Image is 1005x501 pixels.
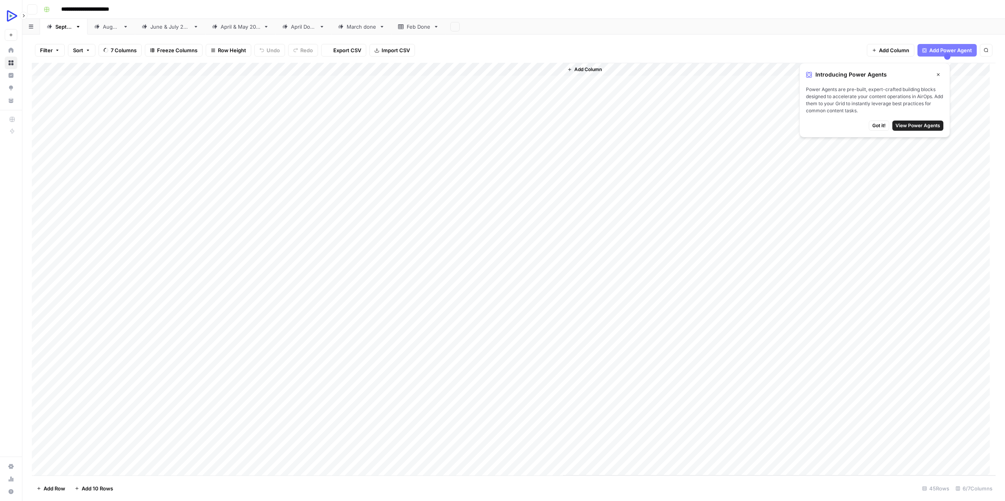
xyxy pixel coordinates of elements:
button: Help + Support [5,485,17,498]
button: Redo [288,44,318,57]
a: Insights [5,69,17,82]
button: Freeze Columns [145,44,203,57]
div: [DATE] & [DATE] [221,23,260,31]
span: Got it! [872,122,886,129]
a: March done [331,19,391,35]
a: [DATE] [40,19,88,35]
span: Add 10 Rows [82,485,113,492]
button: Export CSV [321,44,366,57]
button: Workspace: OpenReplay [5,6,17,26]
a: Browse [5,57,17,69]
span: Import CSV [382,46,410,54]
a: April Done [276,19,331,35]
div: [DATE] [103,23,120,31]
button: Add Column [564,64,605,75]
div: Introducing Power Agents [806,69,943,80]
span: Add Column [574,66,602,73]
div: [DATE] [55,23,72,31]
span: Freeze Columns [157,46,197,54]
span: Undo [267,46,280,54]
span: Filter [40,46,53,54]
span: Add Row [44,485,65,492]
a: Your Data [5,94,17,107]
a: Home [5,44,17,57]
span: Add Power Agent [929,46,972,54]
button: Import CSV [369,44,415,57]
a: Opportunities [5,82,17,94]
img: OpenReplay Logo [5,9,19,23]
div: March done [347,23,376,31]
a: [DATE] & [DATE] [135,19,205,35]
button: Row Height [206,44,251,57]
div: 45 Rows [919,482,952,495]
span: Power Agents are pre-built, expert-crafted building blocks designed to accelerate your content op... [806,86,943,114]
button: Sort [68,44,95,57]
div: Feb Done [407,23,430,31]
div: April Done [291,23,316,31]
button: Got it! [869,121,889,131]
span: 7 Columns [111,46,137,54]
span: Add Column [879,46,909,54]
span: Export CSV [333,46,361,54]
a: [DATE] [88,19,135,35]
button: Undo [254,44,285,57]
span: View Power Agents [895,122,940,129]
button: Add Power Agent [917,44,977,57]
span: Redo [300,46,313,54]
button: View Power Agents [892,121,943,131]
button: Add Row [32,482,70,495]
button: Add 10 Rows [70,482,118,495]
a: [DATE] & [DATE] [205,19,276,35]
a: Feb Done [391,19,446,35]
span: Sort [73,46,83,54]
button: Filter [35,44,65,57]
span: Row Height [218,46,246,54]
a: Usage [5,473,17,485]
a: Settings [5,460,17,473]
button: 7 Columns [99,44,142,57]
div: 6/7 Columns [952,482,996,495]
button: Add Column [867,44,914,57]
div: [DATE] & [DATE] [150,23,190,31]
